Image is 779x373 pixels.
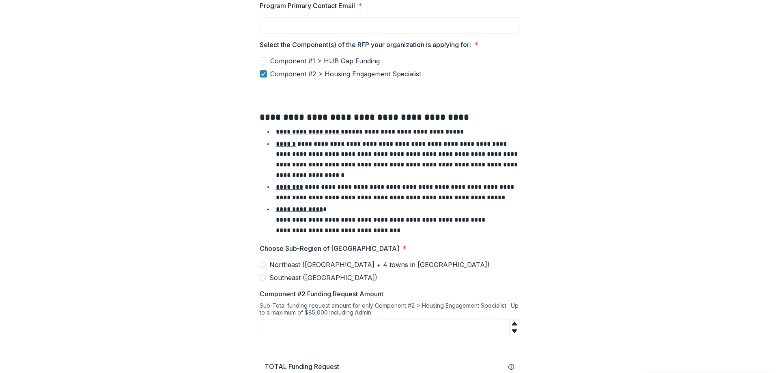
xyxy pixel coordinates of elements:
p: Choose Sub-Region of [GEOGRAPHIC_DATA] [260,244,399,253]
span: Southeast ([GEOGRAPHIC_DATA]) [269,273,377,282]
span: Northeast ([GEOGRAPHIC_DATA] + 4 towns in [GEOGRAPHIC_DATA]) [269,260,490,270]
h3: TOTAL Funding Request [265,363,339,371]
p: Program Primary Contact Email [260,1,355,11]
span: Component #2 > Housing Engagement Specialist [270,69,421,79]
p: Component #2 Funding Request Amount [260,289,383,299]
span: Component #1 > HUB Gap Funding [270,56,380,66]
p: Select the Component(s) of the RFP your organization is applying for: [260,40,471,50]
div: Sub-Total funding request amount for only Component #2 > Housing Engagement Specialist. Up to a m... [260,302,519,319]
